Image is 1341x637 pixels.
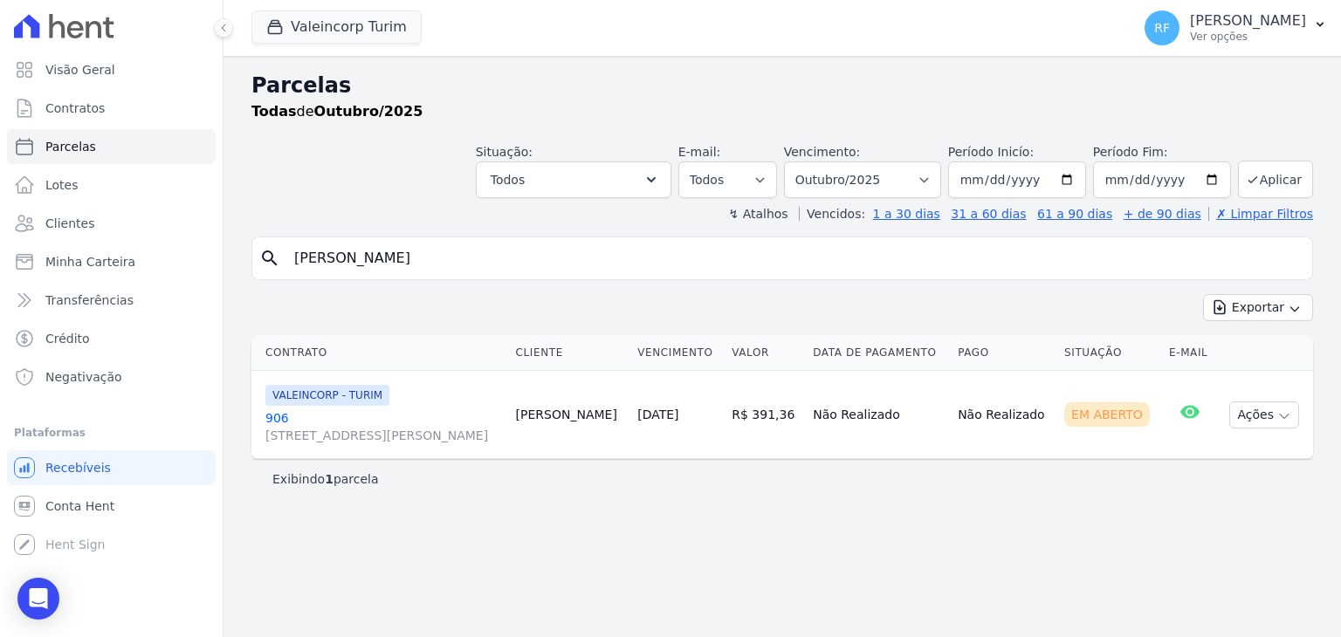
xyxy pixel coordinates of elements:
[45,215,94,232] span: Clientes
[1037,207,1112,221] a: 61 a 90 dias
[476,161,671,198] button: Todos
[251,10,422,44] button: Valeincorp Turim
[17,578,59,620] div: Open Intercom Messenger
[728,207,787,221] label: ↯ Atalhos
[45,497,114,515] span: Conta Hent
[1057,335,1162,371] th: Situação
[951,207,1026,221] a: 31 a 60 dias
[45,330,90,347] span: Crédito
[251,335,509,371] th: Contrato
[45,253,135,271] span: Minha Carteira
[7,450,216,485] a: Recebíveis
[951,371,1057,459] td: Não Realizado
[951,335,1057,371] th: Pago
[725,371,806,459] td: R$ 391,36
[637,408,678,421] a: [DATE]
[7,283,216,318] a: Transferências
[784,145,860,159] label: Vencimento:
[1124,207,1201,221] a: + de 90 dias
[325,472,334,486] b: 1
[1162,335,1218,371] th: E-mail
[1190,30,1306,44] p: Ver opções
[45,61,115,79] span: Visão Geral
[509,371,631,459] td: [PERSON_NAME]
[509,335,631,371] th: Cliente
[284,241,1305,276] input: Buscar por nome do lote ou do cliente
[45,291,134,309] span: Transferências
[476,145,533,159] label: Situação:
[265,409,502,444] a: 906[STREET_ADDRESS][PERSON_NAME]
[7,489,216,524] a: Conta Hent
[1190,12,1306,30] p: [PERSON_NAME]
[1131,3,1341,52] button: RF [PERSON_NAME] Ver opções
[251,101,423,122] p: de
[1064,402,1150,427] div: Em Aberto
[314,103,423,120] strong: Outubro/2025
[272,470,379,488] p: Exibindo parcela
[806,371,951,459] td: Não Realizado
[1238,161,1313,198] button: Aplicar
[806,335,951,371] th: Data de Pagamento
[265,427,502,444] span: [STREET_ADDRESS][PERSON_NAME]
[491,169,525,190] span: Todos
[7,206,216,241] a: Clientes
[45,368,122,386] span: Negativação
[7,168,216,202] a: Lotes
[1154,22,1170,34] span: RF
[45,176,79,194] span: Lotes
[1208,207,1313,221] a: ✗ Limpar Filtros
[7,360,216,394] a: Negativação
[1229,401,1299,428] button: Ações
[725,335,806,371] th: Valor
[7,321,216,356] a: Crédito
[251,103,297,120] strong: Todas
[1203,294,1313,321] button: Exportar
[45,99,105,117] span: Contratos
[7,129,216,164] a: Parcelas
[7,244,216,279] a: Minha Carteira
[45,138,96,155] span: Parcelas
[1093,143,1231,161] label: Período Fim:
[251,70,1313,101] h2: Parcelas
[14,422,209,443] div: Plataformas
[630,335,725,371] th: Vencimento
[873,207,940,221] a: 1 a 30 dias
[678,145,721,159] label: E-mail:
[799,207,865,221] label: Vencidos:
[7,52,216,87] a: Visão Geral
[948,145,1034,159] label: Período Inicío:
[259,248,280,269] i: search
[45,459,111,476] span: Recebíveis
[265,385,389,406] span: VALEINCORP - TURIM
[7,91,216,126] a: Contratos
